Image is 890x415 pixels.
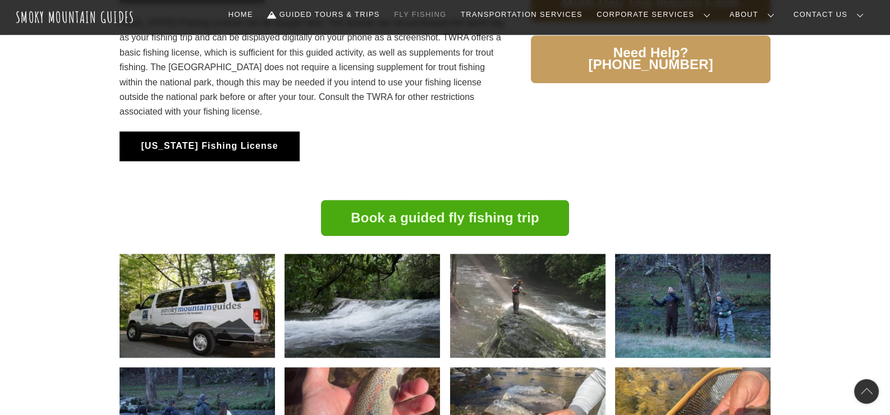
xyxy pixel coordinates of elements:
img: SMG+Van [120,254,275,358]
a: Home [224,3,258,26]
img: smokymountainguides.com-fishing_tour_01-50 [615,254,770,358]
a: About [725,3,783,26]
span: Book a guided fly fishing trip [351,212,539,224]
a: [US_STATE] Fishing License [120,141,300,151]
button: [US_STATE] Fishing License [120,131,300,161]
a: Guided Tours & Trips [263,3,384,26]
a: Smoky Mountain Guides [16,8,135,26]
a: Need Help? [PHONE_NUMBER] [531,35,770,83]
a: Book a guided fly fishing trip [321,200,568,236]
a: Fly Fishing [389,3,451,26]
a: Transportation Services [456,3,586,26]
a: Corporate Services [592,3,719,26]
span: Need Help? [PHONE_NUMBER] [561,47,741,71]
img: smokymountainguides.com-fishing_tour_03-50 [450,254,605,358]
img: smokymountainguides.com-fishing_tour_04-50 [285,254,440,358]
p: A [US_STATE] Fishing License can be bought here. This license can be purchased the same day as yo... [120,16,510,120]
a: Contact Us [789,3,873,26]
